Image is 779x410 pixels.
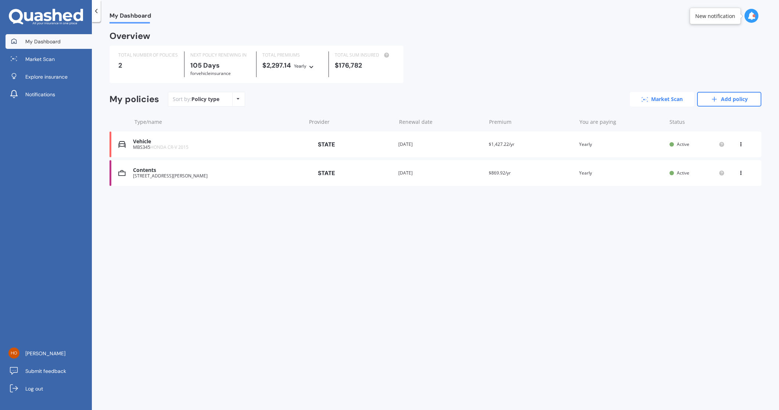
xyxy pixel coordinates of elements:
[6,87,92,102] a: Notifications
[25,367,66,375] span: Submit feedback
[133,145,302,150] div: MBS345
[308,166,345,180] img: State
[6,364,92,378] a: Submit feedback
[25,385,43,392] span: Log out
[133,173,302,179] div: [STREET_ADDRESS][PERSON_NAME]
[399,118,483,126] div: Renewal date
[579,169,664,177] div: Yearly
[6,52,92,66] a: Market Scan
[398,169,483,177] div: [DATE]
[6,381,92,396] a: Log out
[110,32,150,40] div: Overview
[398,141,483,148] div: [DATE]
[489,170,511,176] span: $869.92/yr
[133,167,302,173] div: Contents
[335,51,395,59] div: TOTAL SUM INSURED
[669,118,725,126] div: Status
[309,118,393,126] div: Provider
[294,62,306,70] div: Yearly
[8,348,19,359] img: 69a7b0434e5032d6815d6364da64e5cc
[489,118,573,126] div: Premium
[489,141,514,147] span: $1,427.22/yr
[25,38,61,45] span: My Dashboard
[6,346,92,361] a: [PERSON_NAME]
[630,92,694,107] a: Market Scan
[118,62,178,69] div: 2
[335,62,395,69] div: $176,782
[579,118,664,126] div: You are paying
[118,141,126,148] img: Vehicle
[173,96,219,103] div: Sort by:
[25,73,68,80] span: Explore insurance
[190,51,250,59] div: NEXT POLICY RENEWING IN
[6,34,92,49] a: My Dashboard
[25,55,55,63] span: Market Scan
[133,139,302,145] div: Vehicle
[110,12,151,22] span: My Dashboard
[25,91,55,98] span: Notifications
[308,138,345,151] img: State
[262,62,322,70] div: $2,297.14
[677,170,689,176] span: Active
[134,118,303,126] div: Type/name
[579,141,664,148] div: Yearly
[697,92,761,107] a: Add policy
[695,12,735,20] div: New notification
[677,141,689,147] span: Active
[118,169,126,177] img: Contents
[25,350,65,357] span: [PERSON_NAME]
[190,70,231,76] span: for Vehicle insurance
[150,144,189,150] span: HONDA CR-V 2015
[191,96,219,103] div: Policy type
[118,51,178,59] div: TOTAL NUMBER OF POLICIES
[110,94,159,105] div: My policies
[6,69,92,84] a: Explore insurance
[262,51,322,59] div: TOTAL PREMIUMS
[190,61,220,70] b: 105 Days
